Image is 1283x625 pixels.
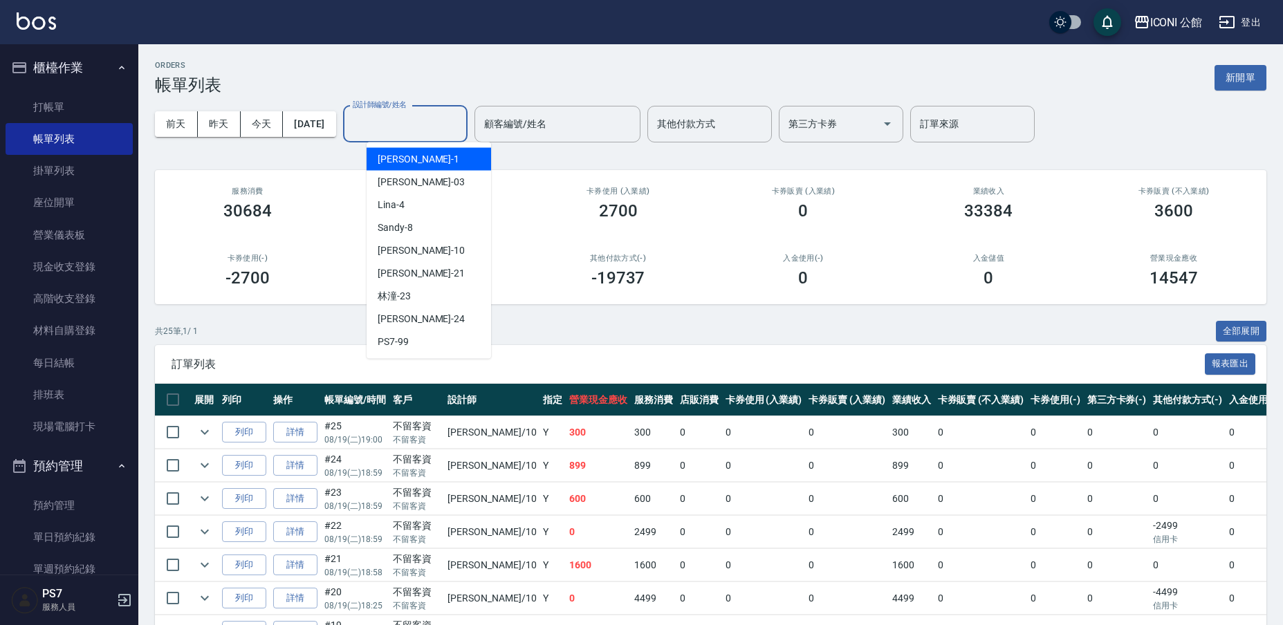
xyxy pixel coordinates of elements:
p: 08/19 (二) 18:58 [324,566,386,579]
h3: 14547 [1150,268,1198,288]
a: 預約管理 [6,489,133,521]
a: 打帳單 [6,91,133,123]
td: 300 [566,416,631,449]
p: 不留客資 [393,566,441,579]
button: 列印 [222,488,266,510]
a: 詳情 [273,455,317,476]
td: 0 [805,582,889,615]
td: 0 [722,582,806,615]
td: 1600 [631,549,676,581]
td: 899 [889,449,934,482]
td: 0 [934,549,1027,581]
h3: 33384 [964,201,1013,221]
td: 0 [722,416,806,449]
td: Y [539,483,566,515]
td: Y [539,416,566,449]
span: Sandy -8 [378,221,413,235]
td: 600 [631,483,676,515]
h3: 2700 [599,201,638,221]
h2: 業績收入 [912,187,1064,196]
td: 0 [1084,483,1150,515]
span: Lina -4 [378,198,405,212]
h3: 服務消費 [172,187,324,196]
td: 1600 [889,549,934,581]
td: 0 [676,416,722,449]
td: 0 [1150,549,1226,581]
td: 0 [934,516,1027,548]
h2: 店販消費 [357,187,509,196]
a: 單週預約紀錄 [6,553,133,585]
td: 0 [1150,483,1226,515]
p: 08/19 (二) 18:59 [324,533,386,545]
td: #24 [321,449,389,482]
td: #21 [321,549,389,581]
th: 指定 [539,384,566,416]
button: save [1093,8,1121,36]
td: 0 [934,416,1027,449]
h3: 30684 [223,201,272,221]
td: 0 [566,516,631,548]
button: 昨天 [198,111,241,137]
td: #20 [321,582,389,615]
a: 報表匯出 [1205,357,1256,370]
th: 卡券使用 (入業績) [722,384,806,416]
td: 300 [889,416,934,449]
h3: 0 [798,268,808,288]
p: 服務人員 [42,601,113,613]
button: ICONI 公館 [1128,8,1208,37]
td: [PERSON_NAME] /10 [444,483,539,515]
td: 0 [805,449,889,482]
td: 2499 [631,516,676,548]
span: [PERSON_NAME] -10 [378,243,465,258]
th: 列印 [219,384,270,416]
div: 不留客資 [393,552,441,566]
h3: 0 [798,201,808,221]
h3: -19737 [591,268,645,288]
a: 新開單 [1215,71,1266,84]
td: [PERSON_NAME] /10 [444,449,539,482]
td: Y [539,449,566,482]
td: 0 [1027,582,1084,615]
button: expand row [194,455,215,476]
a: 帳單列表 [6,123,133,155]
a: 詳情 [273,521,317,543]
a: 詳情 [273,422,317,443]
p: 08/19 (二) 19:00 [324,433,386,446]
td: 0 [934,582,1027,615]
p: 共 25 筆, 1 / 1 [155,325,198,337]
button: 列印 [222,554,266,576]
td: 0 [722,549,806,581]
button: 新開單 [1215,65,1266,91]
th: 其他付款方式(-) [1150,384,1226,416]
td: #25 [321,416,389,449]
h2: 入金使用(-) [727,254,879,263]
h3: 0 [984,268,993,288]
h2: 卡券販賣 (不入業績) [1098,187,1250,196]
td: 0 [1027,449,1084,482]
button: expand row [194,588,215,608]
td: -2499 [1150,516,1226,548]
td: 0 [1226,516,1282,548]
p: 08/19 (二) 18:59 [324,467,386,479]
td: 600 [566,483,631,515]
td: 0 [676,549,722,581]
td: 0 [722,449,806,482]
label: 設計師編號/姓名 [353,100,407,110]
th: 營業現金應收 [566,384,631,416]
td: #23 [321,483,389,515]
td: 0 [1150,416,1226,449]
div: 不留客資 [393,485,441,500]
h2: 入金儲值 [912,254,1064,263]
div: 不留客資 [393,585,441,599]
a: 現金收支登錄 [6,251,133,283]
td: 0 [1027,516,1084,548]
a: 每日結帳 [6,347,133,379]
button: 報表匯出 [1205,353,1256,375]
td: Y [539,516,566,548]
span: [PERSON_NAME] -24 [378,312,465,326]
button: expand row [194,521,215,542]
button: 全部展開 [1216,321,1267,342]
th: 設計師 [444,384,539,416]
button: 列印 [222,455,266,476]
p: 不留客資 [393,467,441,479]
